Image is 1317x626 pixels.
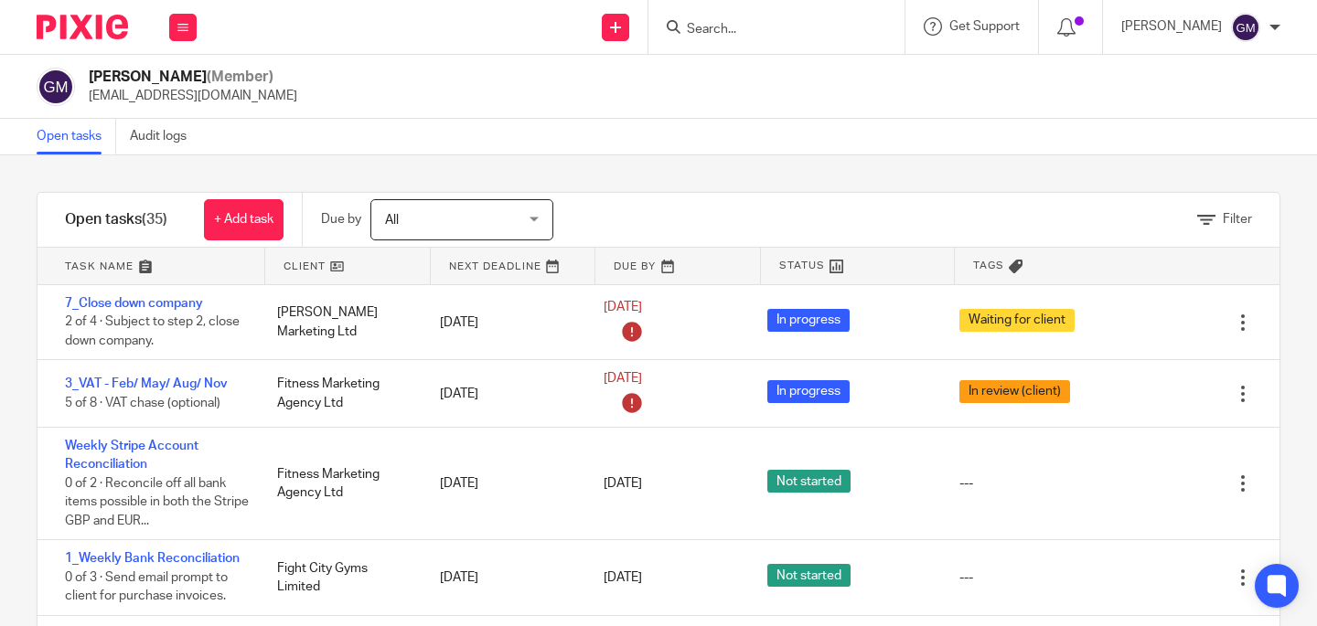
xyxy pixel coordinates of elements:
span: [DATE] [604,373,642,386]
span: 2 of 4 · Subject to step 2, close down company. [65,316,240,348]
div: [DATE] [422,376,585,412]
span: [DATE] [604,571,642,584]
span: In review (client) [959,380,1070,403]
img: svg%3E [1231,13,1260,42]
span: [DATE] [604,477,642,490]
img: svg%3E [37,68,75,106]
span: Filter [1223,213,1252,226]
p: [EMAIL_ADDRESS][DOMAIN_NAME] [89,87,297,105]
div: Fight City Gyms Limited [259,550,423,606]
a: Weekly Stripe Account Reconciliation [65,440,198,471]
div: [PERSON_NAME] Marketing Ltd [259,294,423,350]
span: [DATE] [604,302,642,314]
p: Due by [321,210,361,228]
a: 3_VAT - Feb/ May/ Aug/ Nov [65,377,228,390]
h2: [PERSON_NAME] [89,68,297,87]
div: Fitness Marketing Agency Ltd [259,456,423,512]
span: 0 of 3 · Send email prompt to client for purchase invoices. [65,571,228,603]
a: 7_Close down company [65,297,203,310]
div: [DATE] [422,304,585,341]
span: 0 of 2 · Reconcile off all bank items possible in both the Stripe GBP and EUR... [65,477,249,527]
div: --- [959,568,973,587]
img: Pixie [37,15,128,39]
span: In progress [767,380,850,403]
div: [DATE] [422,465,585,502]
a: Audit logs [130,119,200,154]
div: --- [959,474,973,493]
span: Status [779,258,825,273]
span: Waiting for client [959,309,1075,332]
h1: Open tasks [65,210,167,229]
input: Search [685,22,850,38]
a: Open tasks [37,119,116,154]
div: Fitness Marketing Agency Ltd [259,366,423,421]
a: + Add task [204,199,284,240]
div: [DATE] [422,559,585,596]
span: (Member) [207,69,273,84]
span: In progress [767,309,850,332]
span: Tags [973,258,1004,273]
span: Get Support [949,20,1020,33]
span: Not started [767,470,851,493]
span: Not started [767,564,851,587]
span: (35) [142,212,167,227]
span: All [385,214,399,227]
span: 5 of 8 · VAT chase (optional) [65,397,220,409]
a: 1_Weekly Bank Reconciliation [65,552,240,565]
p: [PERSON_NAME] [1121,17,1222,36]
